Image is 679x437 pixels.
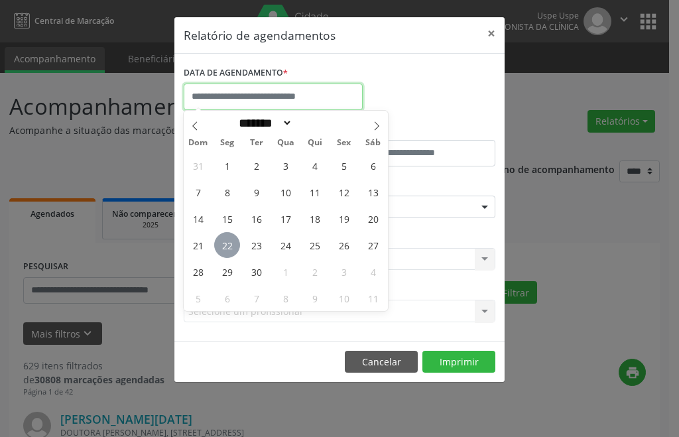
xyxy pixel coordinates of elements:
[360,179,386,205] span: Setembro 13, 2025
[214,153,240,178] span: Setembro 1, 2025
[273,153,298,178] span: Setembro 3, 2025
[243,259,269,284] span: Setembro 30, 2025
[422,351,495,373] button: Imprimir
[302,206,328,231] span: Setembro 18, 2025
[185,153,211,178] span: Agosto 31, 2025
[360,153,386,178] span: Setembro 6, 2025
[214,206,240,231] span: Setembro 15, 2025
[343,119,495,140] label: ATÉ
[302,153,328,178] span: Setembro 4, 2025
[184,63,288,84] label: DATA DE AGENDAMENTO
[214,285,240,311] span: Outubro 6, 2025
[185,179,211,205] span: Setembro 7, 2025
[360,206,386,231] span: Setembro 20, 2025
[185,285,211,311] span: Outubro 5, 2025
[302,285,328,311] span: Outubro 9, 2025
[185,259,211,284] span: Setembro 28, 2025
[360,285,386,311] span: Outubro 11, 2025
[214,232,240,258] span: Setembro 22, 2025
[302,179,328,205] span: Setembro 11, 2025
[243,179,269,205] span: Setembro 9, 2025
[185,206,211,231] span: Setembro 14, 2025
[271,139,300,147] span: Qua
[243,232,269,258] span: Setembro 23, 2025
[273,232,298,258] span: Setembro 24, 2025
[184,27,336,44] h5: Relatório de agendamentos
[331,206,357,231] span: Setembro 19, 2025
[331,153,357,178] span: Setembro 5, 2025
[331,179,357,205] span: Setembro 12, 2025
[273,259,298,284] span: Outubro 1, 2025
[214,179,240,205] span: Setembro 8, 2025
[359,139,388,147] span: Sáb
[302,259,328,284] span: Outubro 2, 2025
[243,206,269,231] span: Setembro 16, 2025
[331,285,357,311] span: Outubro 10, 2025
[360,259,386,284] span: Outubro 4, 2025
[243,153,269,178] span: Setembro 2, 2025
[213,139,242,147] span: Seg
[243,285,269,311] span: Outubro 7, 2025
[273,206,298,231] span: Setembro 17, 2025
[300,139,330,147] span: Qui
[330,139,359,147] span: Sex
[184,139,213,147] span: Dom
[242,139,271,147] span: Ter
[360,232,386,258] span: Setembro 27, 2025
[273,285,298,311] span: Outubro 8, 2025
[235,116,293,130] select: Month
[345,351,418,373] button: Cancelar
[478,17,505,50] button: Close
[273,179,298,205] span: Setembro 10, 2025
[331,259,357,284] span: Outubro 3, 2025
[214,259,240,284] span: Setembro 29, 2025
[331,232,357,258] span: Setembro 26, 2025
[302,232,328,258] span: Setembro 25, 2025
[185,232,211,258] span: Setembro 21, 2025
[292,116,336,130] input: Year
